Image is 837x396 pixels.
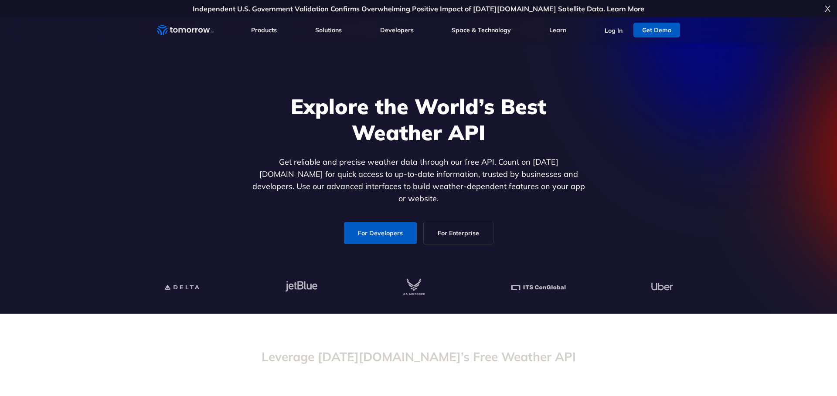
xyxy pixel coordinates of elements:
[157,24,214,37] a: Home link
[251,26,277,34] a: Products
[380,26,414,34] a: Developers
[250,156,587,205] p: Get reliable and precise weather data through our free API. Count on [DATE][DOMAIN_NAME] for quic...
[344,222,417,244] a: For Developers
[315,26,342,34] a: Solutions
[633,23,680,37] a: Get Demo
[250,93,587,146] h1: Explore the World’s Best Weather API
[549,26,566,34] a: Learn
[424,222,493,244] a: For Enterprise
[605,27,623,34] a: Log In
[157,349,680,365] h2: Leverage [DATE][DOMAIN_NAME]’s Free Weather API
[452,26,511,34] a: Space & Technology
[193,4,644,13] a: Independent U.S. Government Validation Confirms Overwhelming Positive Impact of [DATE][DOMAIN_NAM...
